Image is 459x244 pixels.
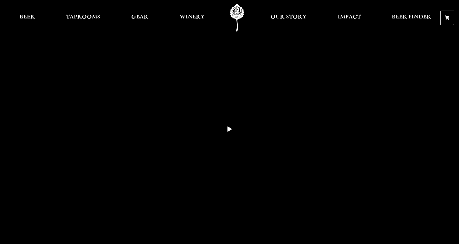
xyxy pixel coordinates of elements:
[267,4,311,32] a: Our Story
[131,15,148,20] span: Gear
[334,4,365,32] a: Impact
[20,15,35,20] span: Beer
[338,15,361,20] span: Impact
[66,15,100,20] span: Taprooms
[127,4,152,32] a: Gear
[16,4,39,32] a: Beer
[392,15,431,20] span: Beer Finder
[225,4,249,32] a: Odell Home
[388,4,435,32] a: Beer Finder
[180,15,205,20] span: Winery
[176,4,209,32] a: Winery
[62,4,104,32] a: Taprooms
[271,15,307,20] span: Our Story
